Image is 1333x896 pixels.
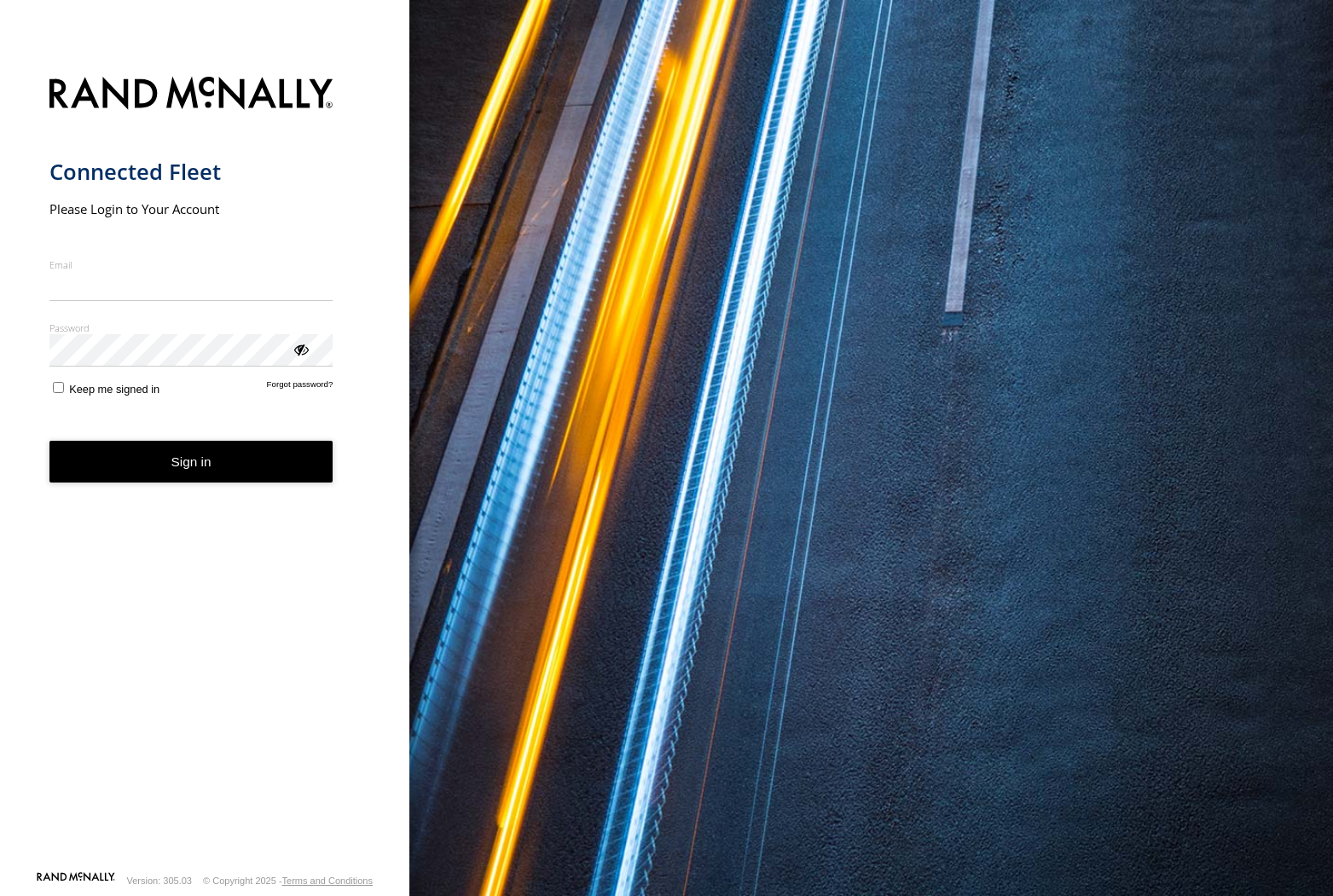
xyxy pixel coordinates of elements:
[127,876,192,886] div: Version: 305.03
[53,382,64,393] input: Keep me signed in
[49,258,333,271] label: Email
[49,73,333,117] img: Rand McNally
[282,876,373,886] a: Terms and Conditions
[49,158,333,186] h1: Connected Fleet
[49,200,333,217] h2: Please Login to Your Account
[37,872,115,889] a: Visit our Website
[292,340,309,357] div: ViewPassword
[203,876,373,886] div: © Copyright 2025 -
[69,383,159,396] span: Keep me signed in
[49,66,361,870] form: main
[49,441,333,483] button: Sign in
[267,379,333,396] a: Forgot password?
[49,321,333,334] label: Password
